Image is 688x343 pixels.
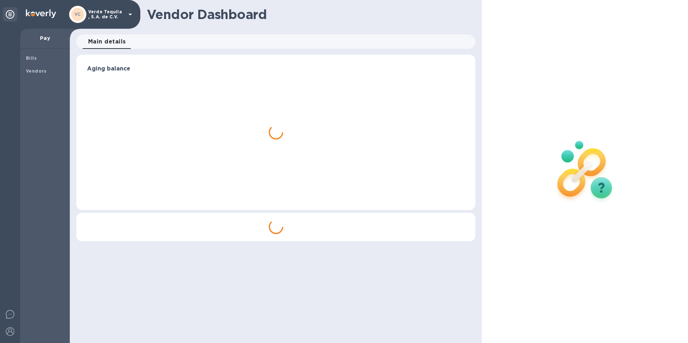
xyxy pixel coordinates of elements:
h1: Vendor Dashboard [147,7,470,22]
img: Logo [26,9,56,18]
b: Bills [26,55,37,61]
p: Pay [26,35,64,42]
p: Verde Tequila , S.A. de C.V. [88,9,124,19]
b: Vendors [26,68,47,74]
span: Main details [88,37,126,47]
b: VC [74,12,81,17]
h3: Aging balance [87,65,465,72]
div: Unpin categories [3,7,17,22]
